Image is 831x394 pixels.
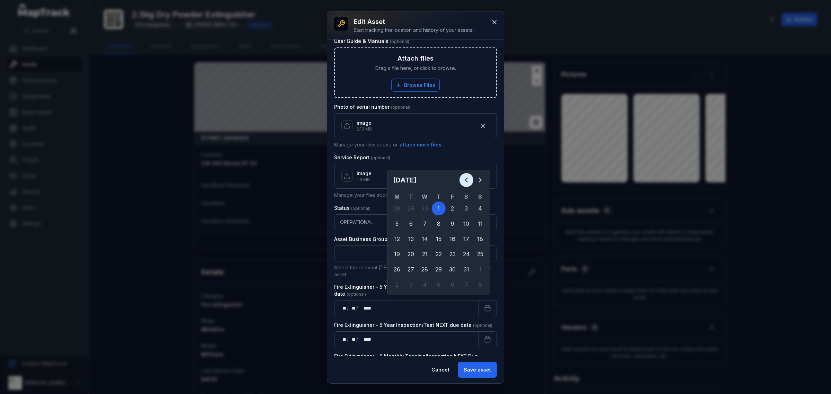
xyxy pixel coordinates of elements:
[404,232,418,246] div: 13
[432,232,446,246] div: Thursday 15 May 2025
[418,217,432,231] div: Wednesday 7 May 2025
[391,79,440,92] button: Browse Files
[446,192,459,201] th: F
[347,336,349,343] div: /
[404,202,418,215] div: Tuesday 29 April 2025
[418,202,432,215] div: Wednesday 30 April 2025
[359,336,372,343] div: year,
[357,119,372,126] p: image
[334,205,370,212] label: Status
[404,217,418,231] div: 6
[390,217,404,231] div: 5
[404,217,418,231] div: Tuesday 6 May 2025
[404,247,418,261] div: Tuesday 20 May 2025
[404,262,418,276] div: Tuesday 27 May 2025
[390,217,404,231] div: Monday 5 May 2025
[354,17,473,27] h3: Edit asset
[390,278,404,292] div: Monday 2 June 2025
[393,175,459,185] h2: [DATE]
[459,173,473,187] button: Previous
[334,104,410,110] label: Photo of serial number
[404,202,418,215] div: 29
[459,278,473,292] div: 7
[334,154,390,161] label: Service Report
[349,336,356,343] div: month,
[390,278,404,292] div: 2
[390,232,404,246] div: Monday 12 May 2025
[446,202,459,215] div: 2
[473,247,487,261] div: 25
[357,170,372,177] p: image
[418,217,432,231] div: 7
[473,232,487,246] div: 18
[418,202,432,215] div: 30
[446,232,459,246] div: Friday 16 May 2025
[432,192,446,201] th: T
[432,247,446,261] div: Thursday 22 May 2025
[473,217,487,231] div: Sunday 11 May 2025
[473,247,487,261] div: Sunday 25 May 2025
[356,336,359,343] div: /
[334,264,497,278] p: Select the relevant [PERSON_NAME] Air Business Department for this asset
[418,262,432,276] div: Wednesday 28 May 2025
[390,247,404,261] div: 19
[334,284,497,297] label: Fire Extinguisher - 5 Year Inspection/Test LAST completed date
[354,27,473,34] div: Start tracking the location and history of your assets.
[473,262,487,276] div: Sunday 1 June 2025
[404,278,418,292] div: 3
[404,232,418,246] div: Tuesday 13 May 2025
[399,141,442,149] button: attach more files
[473,202,487,215] div: 4
[390,262,404,276] div: Monday 26 May 2025
[356,305,359,312] div: /
[459,202,473,215] div: 3
[418,247,432,261] div: Wednesday 21 May 2025
[418,247,432,261] div: 21
[459,202,473,215] div: Saturday 3 May 2025
[390,247,404,261] div: Monday 19 May 2025
[446,232,459,246] div: 16
[459,247,473,261] div: Saturday 24 May 2025
[473,192,487,201] th: S
[404,278,418,292] div: Tuesday 3 June 2025
[478,300,497,316] button: Calendar
[459,232,473,246] div: 17
[446,247,459,261] div: Friday 23 May 2025
[404,192,418,201] th: T
[334,141,497,149] p: Manage your files above or
[459,247,473,261] div: 24
[446,202,459,215] div: Friday 2 May 2025
[473,173,487,187] button: Next
[349,305,356,312] div: month,
[390,232,404,246] div: 12
[473,232,487,246] div: Sunday 18 May 2025
[418,232,432,246] div: 14
[459,217,473,231] div: Saturday 10 May 2025
[432,217,446,231] div: Thursday 8 May 2025
[459,262,473,276] div: 31
[334,236,408,243] label: Asset Business Group
[446,278,459,292] div: Friday 6 June 2025
[390,202,404,215] div: 28
[334,38,409,45] label: User Guide & Manuals
[340,336,347,343] div: day,
[446,278,459,292] div: 6
[432,217,446,231] div: 8
[459,217,473,231] div: 10
[432,278,446,292] div: Thursday 5 June 2025
[432,262,446,276] div: Thursday 29 May 2025
[432,278,446,292] div: 5
[459,192,473,201] th: S
[473,217,487,231] div: 11
[357,177,372,182] p: 1.8 MB
[473,202,487,215] div: Sunday 4 May 2025
[458,362,497,378] button: Save asset
[390,192,404,201] th: M
[446,217,459,231] div: Friday 9 May 2025
[404,247,418,261] div: 20
[334,191,497,199] p: Manage your files above or
[459,262,473,276] div: Saturday 31 May 2025
[418,232,432,246] div: Wednesday 14 May 2025
[347,305,349,312] div: /
[359,305,372,312] div: year,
